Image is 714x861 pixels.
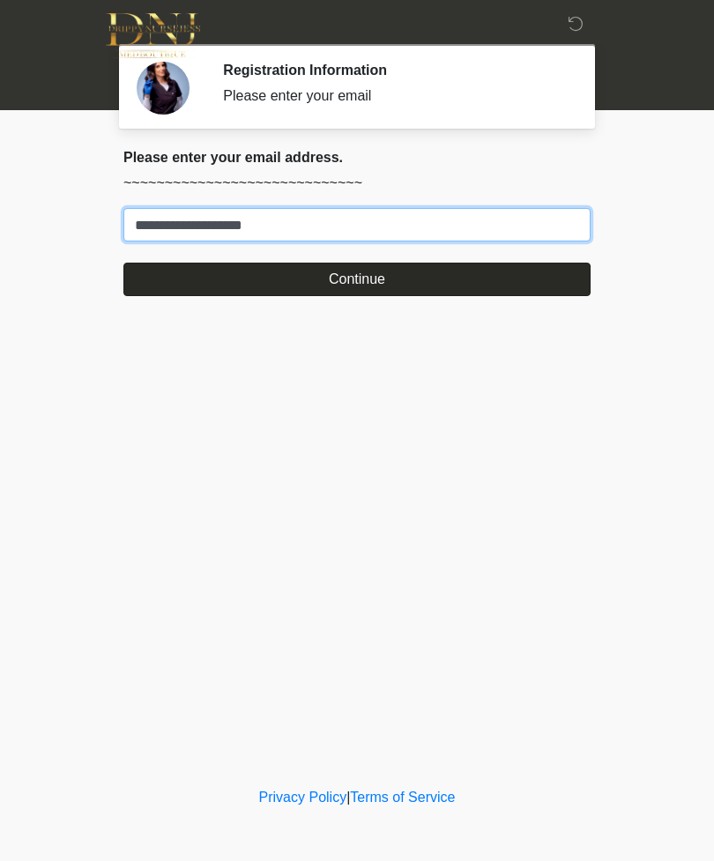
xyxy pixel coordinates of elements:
[137,62,190,115] img: Agent Avatar
[223,85,564,107] div: Please enter your email
[123,149,591,166] h2: Please enter your email address.
[123,263,591,296] button: Continue
[123,173,591,194] p: ~~~~~~~~~~~~~~~~~~~~~~~~~~~~~
[106,13,200,58] img: DNJ Med Boutique Logo
[350,790,455,805] a: Terms of Service
[346,790,350,805] a: |
[259,790,347,805] a: Privacy Policy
